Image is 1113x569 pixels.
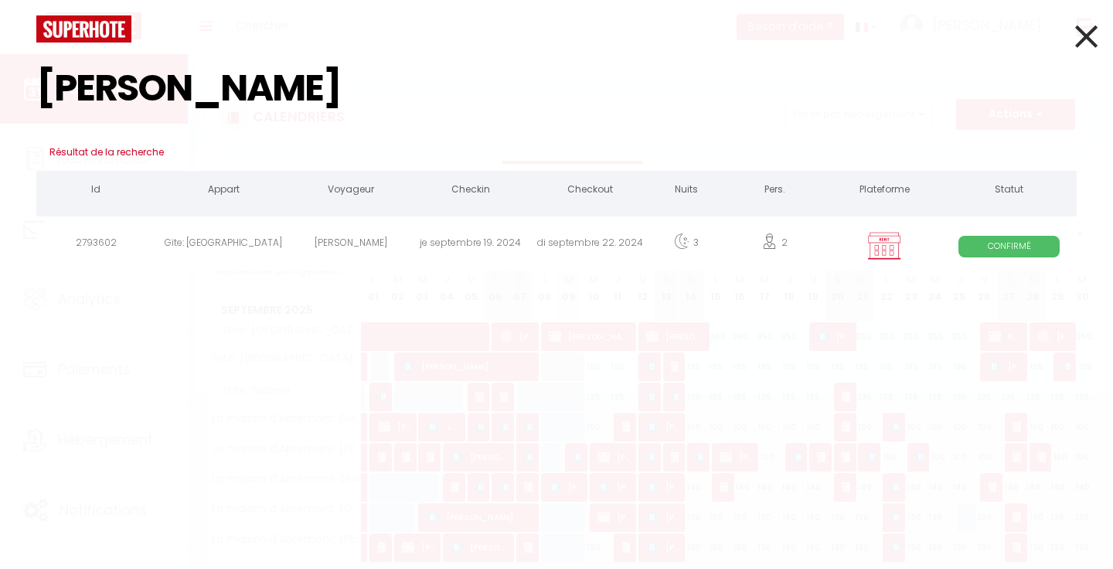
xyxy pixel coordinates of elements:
button: Ouvrir le widget de chat LiveChat [12,6,59,53]
img: rent.png [865,231,904,261]
th: Nuits [650,171,723,213]
img: logo [36,15,131,43]
span: Confirmé [958,236,1060,257]
th: Checkout [530,171,650,213]
th: Pers. [723,171,827,213]
div: 3 [650,220,723,271]
div: je septembre 19. 2024 [411,220,531,271]
th: Plateforme [827,171,941,213]
div: 2 [723,220,827,271]
div: [PERSON_NAME] [291,220,411,271]
th: Appart [156,171,291,213]
div: di septembre 22. 2024 [530,220,650,271]
div: 2793602 [36,220,156,271]
th: Checkin [411,171,531,213]
th: Statut [941,171,1077,213]
h3: Résultat de la recherche [36,134,1077,171]
th: Id [36,171,156,213]
div: Gite: [GEOGRAPHIC_DATA] [156,220,291,271]
input: Tapez pour rechercher... [36,43,1077,134]
th: Voyageur [291,171,411,213]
